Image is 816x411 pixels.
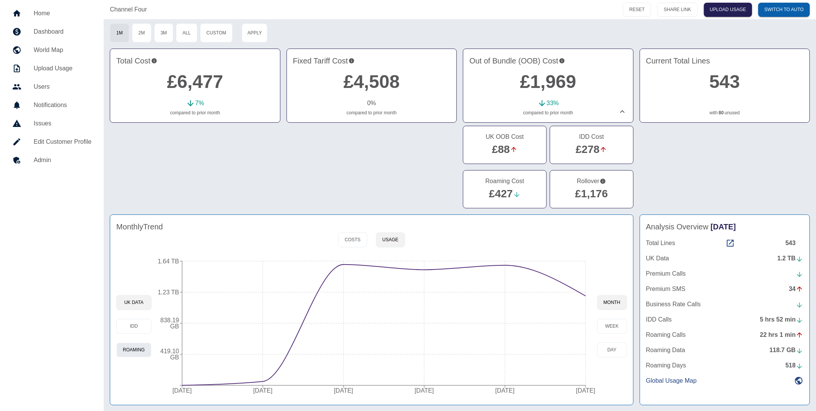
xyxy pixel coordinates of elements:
button: day [597,343,627,357]
p: Premium Calls [646,269,686,278]
button: Custom [200,23,233,42]
p: 0 % [367,99,376,108]
h5: Edit Customer Profile [34,137,91,146]
button: SHARE LINK [657,3,697,17]
button: month [597,295,627,310]
button: 2M [132,23,151,42]
button: 1M [110,23,129,42]
a: UPLOAD USAGE [704,3,752,17]
a: Home [6,4,98,23]
tspan: GB [170,354,179,361]
a: Dashboard [6,23,98,41]
button: week [597,319,627,334]
svg: This is the total charges incurred over 1 months [151,55,157,67]
div: 1.2 TB [777,254,803,263]
button: 3M [154,23,174,42]
a: Edit Customer Profile [6,133,98,151]
button: Usage [376,232,405,247]
button: UK Data [116,295,151,310]
p: Business Rate Calls [646,300,701,309]
button: Apply [242,23,267,42]
a: UK Data1.2 TB [646,254,803,263]
tspan: GB [170,323,179,330]
h5: Issues [34,119,91,128]
a: 543 [709,71,740,92]
a: Premium SMS34 [646,284,803,294]
tspan: 419.10 [160,348,179,354]
a: Premium Calls [646,269,803,278]
a: Roaming Days518 [646,361,803,370]
tspan: [DATE] [172,387,191,394]
h5: IDD Cost [579,132,604,141]
h5: Dashboard [34,27,91,36]
a: Business Rate Calls [646,300,803,309]
svg: This is your recurring contracted cost [349,55,355,67]
h5: UK OOB Cost [486,132,524,141]
div: 22 hrs 1 min [760,330,803,340]
tspan: [DATE] [414,387,433,394]
p: compared to prior month [116,109,274,116]
tspan: 1.64 TB [158,258,179,265]
h4: Fixed Tariff Cost [293,55,450,67]
tspan: [DATE] [253,387,272,394]
a: £6,477 [167,71,223,92]
div: 543 [785,239,803,248]
button: All [176,23,197,42]
p: Total Lines [646,239,676,248]
h5: Rollover [577,177,606,186]
p: Roaming Data [646,346,685,355]
a: Global Usage Map [646,376,803,385]
p: UK Data [646,254,669,263]
a: Upload Usage [6,59,98,78]
svg: Costs from usage that is outside the selected date range but still billed in your invoice. These ... [600,177,606,186]
p: compared to prior month [293,109,450,116]
button: RESET [623,3,651,17]
span: [DATE] [711,223,736,231]
h5: World Map [34,45,91,55]
h5: Home [34,9,91,18]
a: World Map [6,41,98,59]
p: Premium SMS [646,284,686,294]
h5: Admin [34,156,91,165]
p: Roaming Calls [646,330,686,340]
a: Issues [6,114,98,133]
p: with unused [646,109,803,116]
a: £1,176 [575,188,608,200]
div: 118.7 GB [770,346,803,355]
h5: Notifications [34,101,91,110]
a: 80 [719,109,724,116]
p: 7 % [195,99,204,108]
p: IDD Calls [646,315,672,324]
div: 5 hrs 52 min [760,315,803,324]
a: £88 [492,143,510,155]
tspan: 838.19 [160,317,179,323]
h5: Upload Usage [34,64,91,73]
button: Roaming [116,343,151,357]
p: 33 % [547,99,559,108]
a: £4,508 [344,71,400,92]
a: £1,969 [520,71,576,92]
button: Costs [338,232,367,247]
svg: Costs outside of your fixed tariff [559,55,565,67]
p: Roaming Days [646,361,686,370]
tspan: 1.23 TB [158,289,179,296]
a: Roaming Calls22 hrs 1 min [646,330,803,340]
h4: Total Cost [116,55,274,67]
div: 518 [785,361,803,370]
tspan: [DATE] [495,387,514,394]
button: SWITCH TO AUTO [758,3,810,17]
div: 34 [789,284,803,294]
a: Notifications [6,96,98,114]
a: Total Lines543 [646,239,803,248]
h4: Analysis Overview [646,221,803,232]
h4: Current Total Lines [646,55,803,67]
a: £427 [489,188,513,200]
tspan: [DATE] [334,387,353,394]
p: Global Usage Map [646,376,697,385]
a: Channel Four [110,5,147,14]
a: Admin [6,151,98,169]
h5: Users [34,82,91,91]
h4: Out of Bundle (OOB) Cost [469,55,627,67]
a: IDD Calls5 hrs 52 min [646,315,803,324]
